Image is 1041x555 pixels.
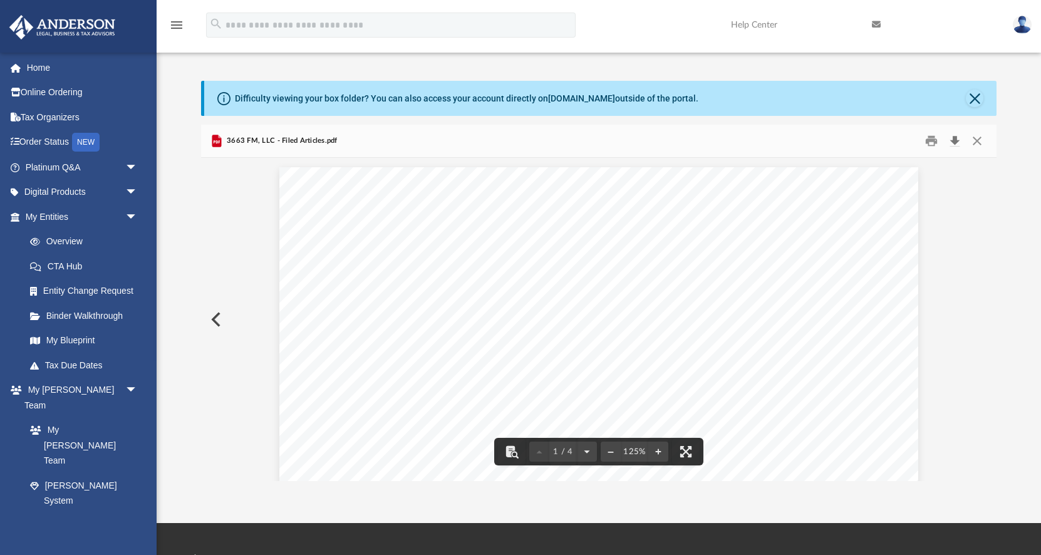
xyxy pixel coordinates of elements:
[498,438,526,465] button: Toggle findbar
[944,132,966,151] button: Download
[9,55,157,80] a: Home
[209,17,223,31] i: search
[621,448,648,456] div: Current zoom level
[125,155,150,180] span: arrow_drop_down
[1013,16,1032,34] img: User Pic
[18,328,150,353] a: My Blueprint
[235,92,698,105] div: Difficulty viewing your box folder? You can also access your account directly on outside of the p...
[919,132,944,151] button: Print
[18,254,157,279] a: CTA Hub
[201,158,997,481] div: Document Viewer
[125,180,150,205] span: arrow_drop_down
[9,378,150,418] a: My [PERSON_NAME] Teamarrow_drop_down
[9,105,157,130] a: Tax Organizers
[125,204,150,230] span: arrow_drop_down
[125,378,150,403] span: arrow_drop_down
[201,158,997,481] div: File preview
[9,204,157,229] a: My Entitiesarrow_drop_down
[169,24,184,33] a: menu
[966,132,988,151] button: Close
[9,130,157,155] a: Order StatusNEW
[18,279,157,304] a: Entity Change Request
[18,353,157,378] a: Tax Due Dates
[201,125,997,481] div: Preview
[648,438,668,465] button: Zoom in
[6,15,119,39] img: Anderson Advisors Platinum Portal
[966,90,983,107] button: Close
[72,133,100,152] div: NEW
[169,18,184,33] i: menu
[201,302,229,337] button: Previous File
[577,438,597,465] button: Next page
[549,448,577,456] span: 1 / 4
[601,438,621,465] button: Zoom out
[18,229,157,254] a: Overview
[224,135,338,147] span: 3663 FM, LLC - Filed Articles.pdf
[18,473,150,513] a: [PERSON_NAME] System
[9,155,157,180] a: Platinum Q&Aarrow_drop_down
[9,80,157,105] a: Online Ordering
[672,438,700,465] button: Enter fullscreen
[18,418,144,474] a: My [PERSON_NAME] Team
[18,303,157,328] a: Binder Walkthrough
[548,93,615,103] a: [DOMAIN_NAME]
[549,438,577,465] button: 1 / 4
[9,180,157,205] a: Digital Productsarrow_drop_down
